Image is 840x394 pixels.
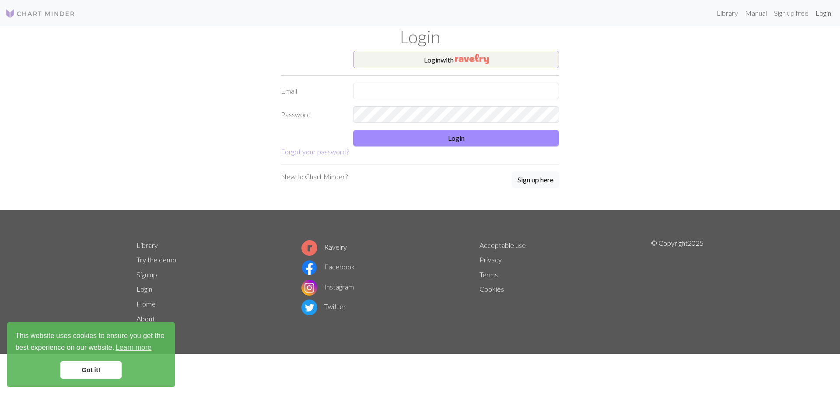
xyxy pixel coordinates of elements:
a: Privacy [479,255,502,264]
a: Terms [479,270,498,279]
img: Facebook logo [301,260,317,275]
button: Loginwith [353,51,559,68]
img: Ravelry logo [301,240,317,256]
a: Sign up free [770,4,812,22]
a: Login [136,285,152,293]
img: Instagram logo [301,280,317,296]
a: Facebook [301,262,355,271]
p: New to Chart Minder? [281,171,348,182]
a: Acceptable use [479,241,526,249]
a: Forgot your password? [281,147,349,156]
a: Manual [742,4,770,22]
div: cookieconsent [7,322,175,387]
a: Try the demo [136,255,176,264]
a: Home [136,300,156,308]
p: © Copyright 2025 [651,238,703,326]
a: Instagram [301,282,354,291]
img: Ravelry [455,54,489,64]
a: learn more about cookies [114,341,153,354]
a: Sign up [136,270,157,279]
a: Login [812,4,835,22]
span: This website uses cookies to ensure you get the best experience on our website. [15,331,167,354]
label: Password [276,106,348,123]
a: About [136,314,155,323]
label: Email [276,83,348,99]
a: Twitter [301,302,346,310]
a: Library [136,241,158,249]
button: Login [353,130,559,146]
a: dismiss cookie message [60,361,122,379]
h1: Login [131,26,709,47]
img: Logo [5,8,75,19]
a: Library [713,4,742,22]
a: Cookies [479,285,504,293]
button: Sign up here [512,171,559,188]
a: Sign up here [512,171,559,189]
a: Ravelry [301,243,347,251]
img: Twitter logo [301,300,317,315]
